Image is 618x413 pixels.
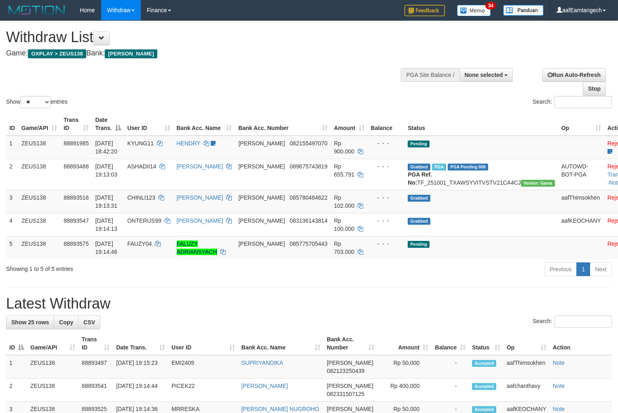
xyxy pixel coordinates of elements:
[553,406,565,412] a: Note
[54,315,78,329] a: Copy
[113,332,168,355] th: Date Trans.: activate to sort column ascending
[6,379,27,402] td: 2
[6,355,27,379] td: 1
[241,406,319,412] a: [PERSON_NAME] NUGROHO
[590,262,612,276] a: Next
[371,139,402,147] div: - - -
[331,113,368,136] th: Amount: activate to sort column ascending
[95,194,117,209] span: [DATE] 19:13:31
[6,262,252,273] div: Showing 1 to 5 of 5 entries
[448,164,488,170] span: PGA Pending
[404,113,558,136] th: Status
[59,319,73,326] span: Copy
[327,406,373,412] span: [PERSON_NAME]
[472,406,496,413] span: Accepted
[113,355,168,379] td: [DATE] 19:15:23
[504,332,550,355] th: Op: activate to sort column ascending
[558,159,604,190] td: AUTOWD-BOT-PGA
[27,379,78,402] td: ZEUS138
[408,171,432,186] b: PGA Ref. No:
[127,217,161,224] span: ONTERUS99
[78,379,113,402] td: 88893541
[290,217,327,224] span: Copy 083136143814 to clipboard
[177,241,217,255] a: FALUZY ADRIANSYACH
[334,217,355,232] span: Rp 100.000
[432,164,446,170] span: Marked by aafanarl
[177,217,223,224] a: [PERSON_NAME]
[78,315,100,329] a: CSV
[6,49,404,57] h4: Game: Bank:
[290,140,327,147] span: Copy 082155497070 to clipboard
[95,217,117,232] span: [DATE] 19:14:13
[63,194,89,201] span: 88893516
[334,163,355,178] span: Rp 655.791
[290,241,327,247] span: Copy 085775705443 to clipboard
[324,332,377,355] th: Bank Acc. Number: activate to sort column ascending
[553,383,565,389] a: Note
[368,113,405,136] th: Balance
[465,72,503,78] span: None selected
[377,355,432,379] td: Rp 50,000
[20,96,51,108] select: Showentries
[18,213,60,236] td: ZEUS138
[238,194,285,201] span: [PERSON_NAME]
[558,213,604,236] td: aafKEOCHANY
[238,241,285,247] span: [PERSON_NAME]
[432,379,469,402] td: -
[432,332,469,355] th: Balance: activate to sort column ascending
[241,360,283,366] a: SUPRIYANDIKA
[371,194,402,202] div: - - -
[6,159,18,190] td: 2
[238,140,285,147] span: [PERSON_NAME]
[78,355,113,379] td: 88893497
[542,68,606,82] a: Run Auto-Refresh
[555,315,612,328] input: Search:
[95,163,117,178] span: [DATE] 19:13:03
[404,159,558,190] td: TF_251001_TXAWSYVITVSTV21CA4CJ
[555,96,612,108] input: Search:
[404,5,445,16] img: Feedback.jpg
[168,355,238,379] td: EMI2409
[6,136,18,159] td: 1
[6,96,68,108] label: Show entries
[11,319,49,326] span: Show 25 rows
[327,368,364,374] span: Copy 082123250439 to clipboard
[550,332,612,355] th: Action
[60,113,92,136] th: Trans ID: activate to sort column ascending
[469,332,503,355] th: Status: activate to sort column ascending
[544,262,577,276] a: Previous
[576,262,590,276] a: 1
[168,332,238,355] th: User ID: activate to sort column ascending
[18,159,60,190] td: ZEUS138
[238,163,285,170] span: [PERSON_NAME]
[432,355,469,379] td: -
[6,213,18,236] td: 4
[371,217,402,225] div: - - -
[95,140,117,155] span: [DATE] 18:42:20
[6,113,18,136] th: ID
[6,29,404,45] h1: Withdraw List
[78,332,113,355] th: Trans ID: activate to sort column ascending
[408,164,430,170] span: Grabbed
[241,383,288,389] a: [PERSON_NAME]
[63,241,89,247] span: 88893575
[327,391,364,397] span: Copy 082331507125 to clipboard
[459,68,513,82] button: None selected
[533,96,612,108] label: Search:
[27,332,78,355] th: Game/API: activate to sort column ascending
[472,360,496,367] span: Accepted
[377,332,432,355] th: Amount: activate to sort column ascending
[558,190,604,213] td: aafThimsokhen
[127,163,157,170] span: ASHADII14
[457,5,491,16] img: Button%20Memo.svg
[168,379,238,402] td: PICEK22
[327,383,373,389] span: [PERSON_NAME]
[6,332,27,355] th: ID: activate to sort column descending
[18,113,60,136] th: Game/API: activate to sort column ascending
[6,296,612,312] h1: Latest Withdraw
[485,2,496,9] span: 34
[558,113,604,136] th: Op: activate to sort column ascending
[177,140,201,147] a: HENDRY
[127,140,154,147] span: KYUNG11
[408,195,430,202] span: Grabbed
